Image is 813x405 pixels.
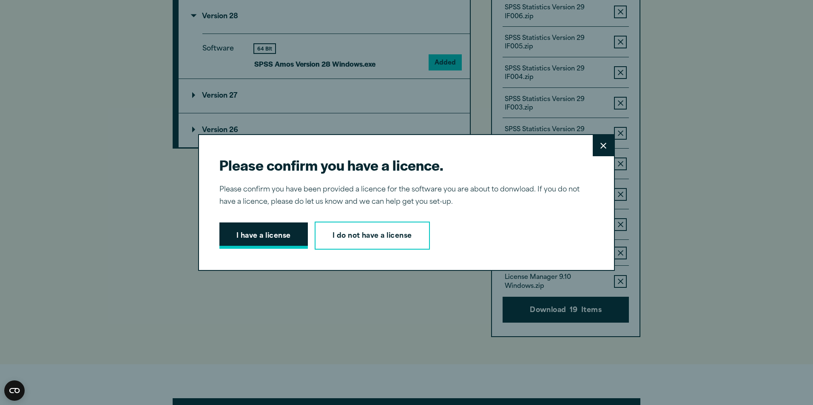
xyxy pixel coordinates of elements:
button: I have a license [219,222,308,249]
svg: CookieBot Widget Icon [4,380,25,401]
p: Please confirm you have been provided a licence for the software you are about to donwload. If yo... [219,184,587,208]
a: I do not have a license [315,222,430,250]
div: CookieBot Widget Contents [4,380,25,401]
h2: Please confirm you have a licence. [219,155,587,174]
button: Open CMP widget [4,380,25,401]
